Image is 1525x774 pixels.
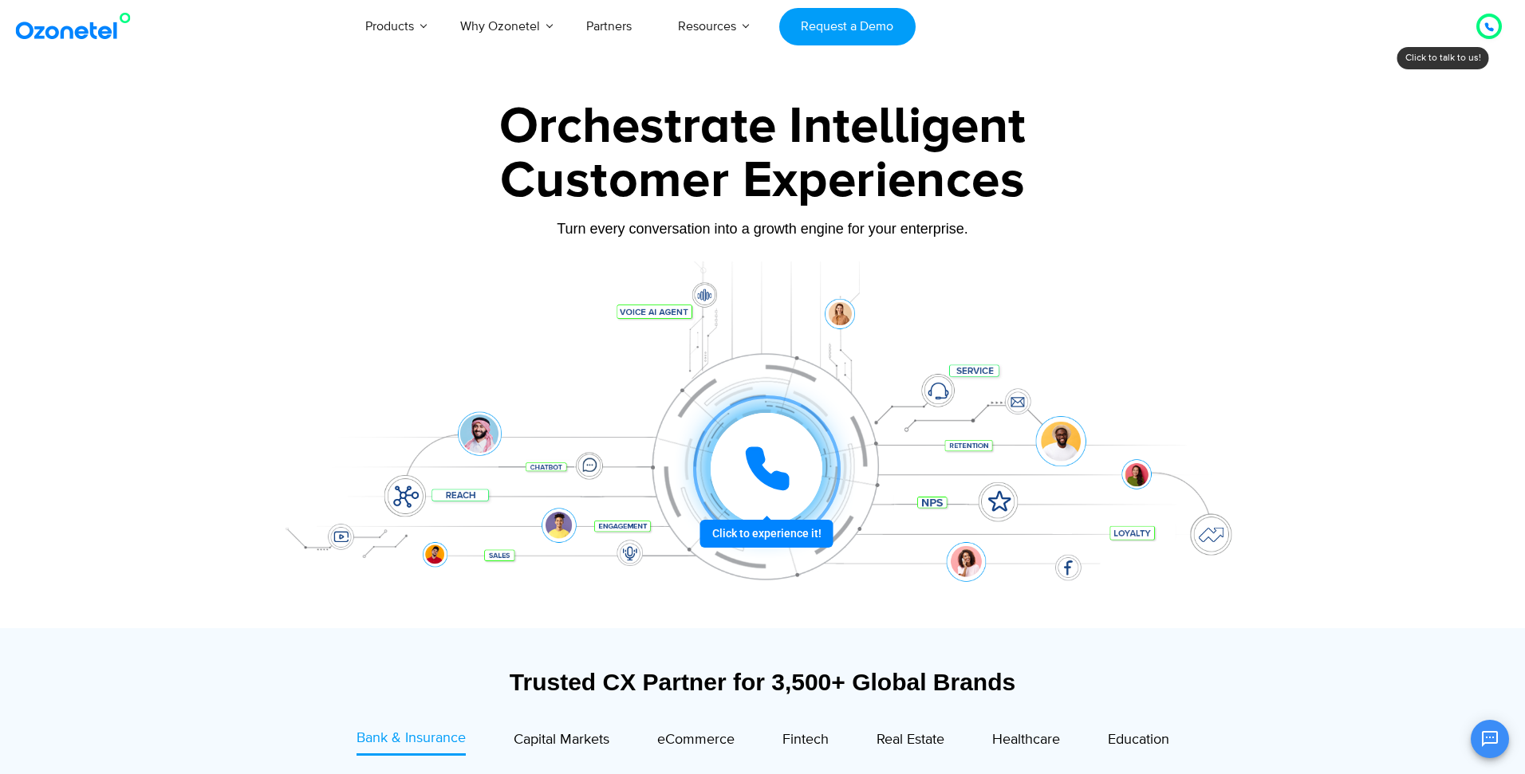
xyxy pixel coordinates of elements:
[877,728,944,756] a: Real Estate
[782,731,829,748] span: Fintech
[264,101,1261,152] div: Orchestrate Intelligent
[264,220,1261,238] div: Turn every conversation into a growth engine for your enterprise.
[1471,720,1509,758] button: Open chat
[514,731,609,748] span: Capital Markets
[992,728,1060,756] a: Healthcare
[1108,728,1169,756] a: Education
[992,731,1060,748] span: Healthcare
[357,729,466,747] span: Bank & Insurance
[264,143,1261,219] div: Customer Experiences
[782,728,829,756] a: Fintech
[272,668,1253,696] div: Trusted CX Partner for 3,500+ Global Brands
[357,728,466,756] a: Bank & Insurance
[657,728,735,756] a: eCommerce
[877,731,944,748] span: Real Estate
[779,8,916,45] a: Request a Demo
[514,728,609,756] a: Capital Markets
[657,731,735,748] span: eCommerce
[1108,731,1169,748] span: Education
